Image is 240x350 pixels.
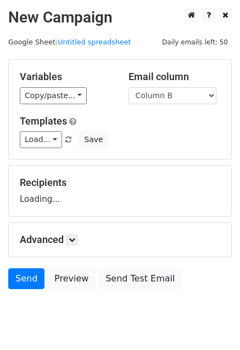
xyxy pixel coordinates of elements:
[129,71,221,83] h5: Email column
[20,177,220,205] div: Loading...
[98,268,182,289] a: Send Test Email
[8,38,131,46] small: Google Sheet:
[20,115,67,127] a: Templates
[8,8,232,27] h2: New Campaign
[20,177,220,189] h5: Recipients
[8,268,44,289] a: Send
[47,268,96,289] a: Preview
[158,38,232,46] a: Daily emails left: 50
[20,71,112,83] h5: Variables
[158,36,232,48] span: Daily emails left: 50
[79,131,108,148] button: Save
[20,87,87,104] a: Copy/paste...
[58,38,131,46] a: Untitled spreadsheet
[20,234,220,246] h5: Advanced
[20,131,62,148] a: Load...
